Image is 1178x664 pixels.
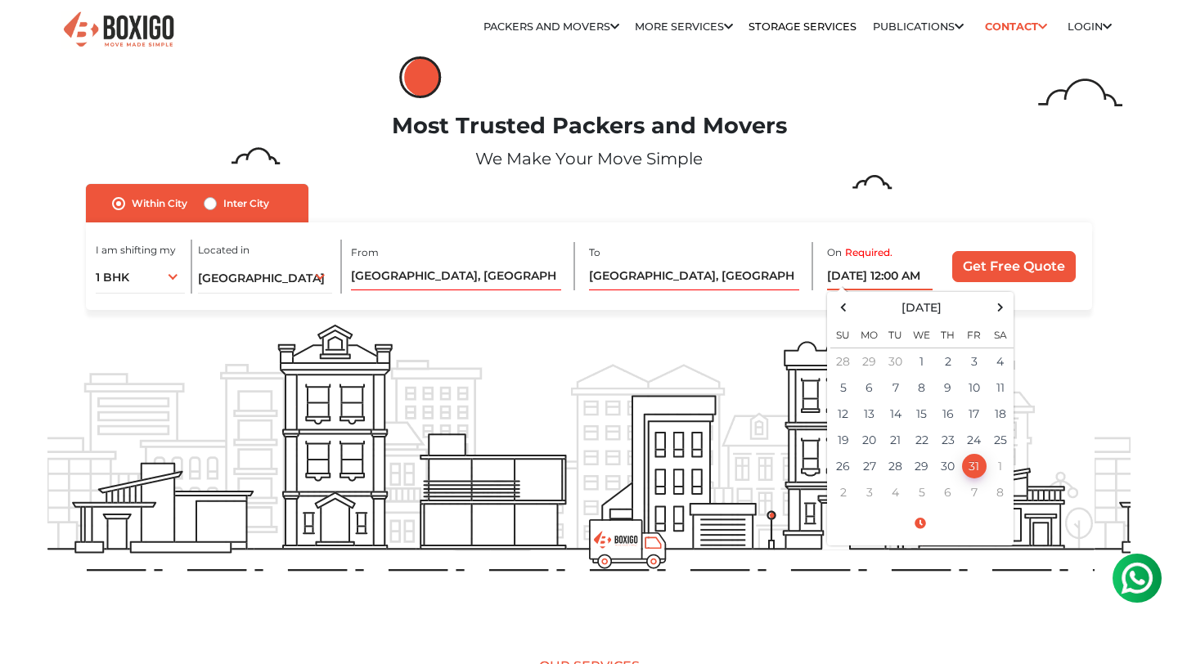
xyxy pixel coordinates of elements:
label: Within City [132,194,187,213]
img: boxigo_prackers_and_movers_truck [589,519,667,569]
th: Th [935,319,961,348]
th: Mo [857,319,883,348]
label: Required. [845,245,892,260]
img: whatsapp-icon.svg [16,16,49,49]
p: We Make Your Move Simple [47,146,1131,171]
th: Su [830,319,857,348]
a: Select Time [830,516,1010,531]
th: We [909,319,935,348]
label: Inter City [223,194,269,213]
img: Boxigo [61,10,176,50]
input: Get Free Quote [952,251,1076,282]
input: Select Building or Nearest Landmark [589,262,799,290]
label: From [351,245,379,260]
label: To [589,245,600,260]
a: Login [1068,20,1112,33]
a: More services [635,20,733,33]
input: Select Building or Nearest Landmark [351,262,561,290]
label: Located in [198,243,250,258]
label: Is flexible? [847,289,898,307]
a: Packers and Movers [483,20,619,33]
a: Publications [873,20,964,33]
th: Fr [961,319,987,348]
a: Storage Services [749,20,857,33]
th: Sa [987,319,1014,348]
th: Tu [883,319,909,348]
h1: Most Trusted Packers and Movers [47,113,1131,140]
span: [GEOGRAPHIC_DATA] [198,271,325,285]
span: 1 BHK [96,270,129,285]
a: Contact [979,14,1052,39]
span: Next Month [989,296,1011,318]
label: I am shifting my [96,243,176,258]
input: Moving date [827,262,933,290]
label: On [827,245,842,260]
span: Previous Month [832,296,854,318]
th: Select Month [857,295,987,319]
